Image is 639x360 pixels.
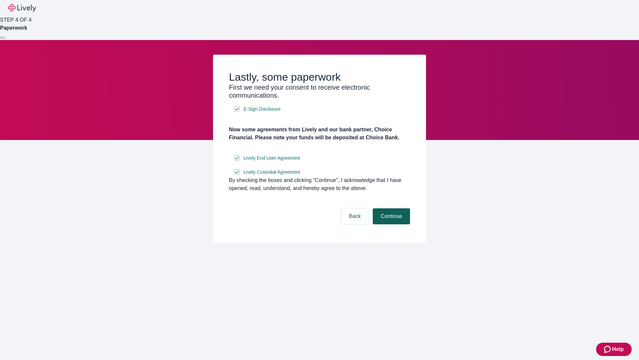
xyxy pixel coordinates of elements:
h4: Now some agreements from Lively and our bank partner, Choice Financial. Please note your funds wi... [229,126,410,142]
span: Lively End User Agreement [244,155,300,162]
img: Lively [8,4,36,12]
a: e-sign disclosure document [242,154,302,162]
a: e-sign disclosure document [242,105,282,113]
h2: Lastly, some paperwork [229,71,410,83]
a: e-sign disclosure document [242,168,302,176]
span: Help [612,345,624,353]
button: Zendesk support iconHelp [596,343,632,356]
button: Back [341,208,369,224]
svg: Zendesk support icon [604,345,612,353]
span: Lively Custodial Agreement [244,169,300,176]
span: E-Sign Disclosure [244,106,281,113]
div: By checking the boxes and clicking “Continue", I acknowledge that I have opened, read, understand... [229,176,410,192]
h3: First we need your consent to receive electronic communications. [229,83,410,99]
button: Continue [373,208,410,224]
